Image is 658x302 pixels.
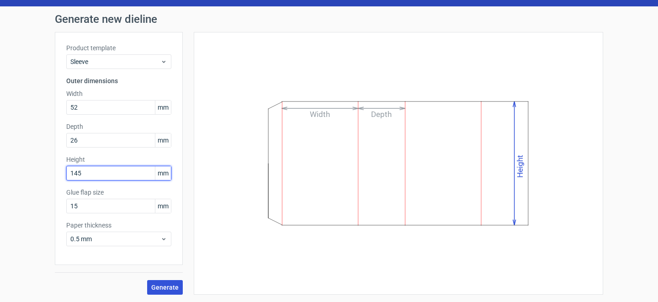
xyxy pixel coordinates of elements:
[66,221,171,230] label: Paper thickness
[151,284,179,291] span: Generate
[66,43,171,53] label: Product template
[310,110,330,119] text: Width
[155,166,171,180] span: mm
[155,101,171,114] span: mm
[147,280,183,295] button: Generate
[371,110,392,119] text: Depth
[55,14,603,25] h1: Generate new dieline
[155,199,171,213] span: mm
[66,89,171,98] label: Width
[66,76,171,85] h3: Outer dimensions
[70,57,160,66] span: Sleeve
[155,133,171,147] span: mm
[66,155,171,164] label: Height
[66,122,171,131] label: Depth
[516,155,525,178] text: Height
[66,188,171,197] label: Glue flap size
[70,234,160,244] span: 0.5 mm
